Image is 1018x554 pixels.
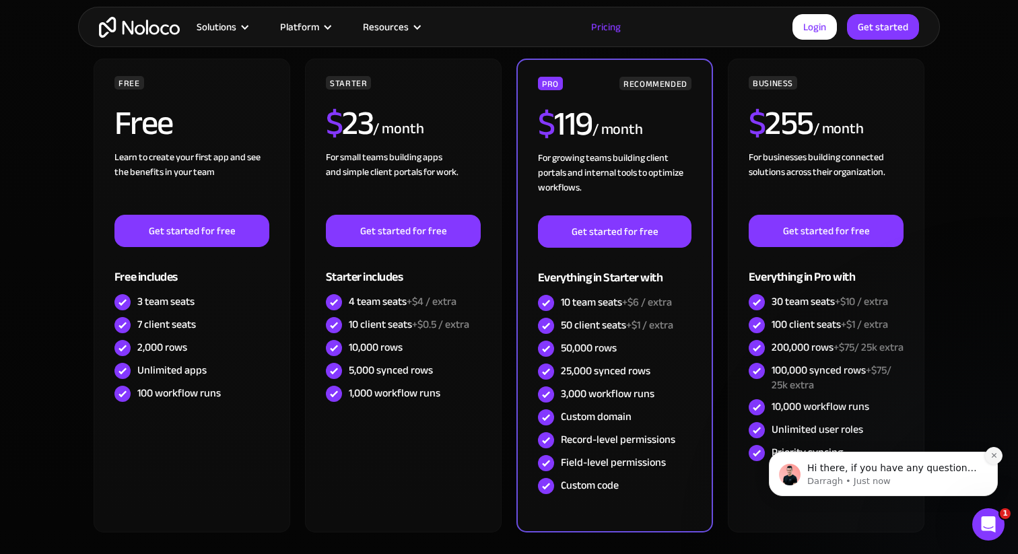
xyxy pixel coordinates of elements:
div: Solutions [180,18,263,36]
div: Learn to create your first app and see the benefits in your team ‍ [114,150,269,215]
div: / month [813,118,864,140]
div: 100 client seats [772,317,888,332]
div: 1,000 workflow runs [349,386,440,401]
span: +$10 / extra [835,291,888,312]
h2: Free [114,106,173,140]
div: / month [592,119,643,141]
div: Starter includes [326,247,481,291]
p: Message from Darragh, sent Just now [59,108,232,120]
div: 25,000 synced rows [561,363,650,378]
span: +$1 / extra [626,315,673,335]
h2: 255 [749,106,813,140]
iframe: Intercom notifications message [749,367,1018,518]
div: Free includes [114,247,269,291]
a: Get started for free [114,215,269,247]
div: 10 client seats [349,317,469,332]
div: 3,000 workflow runs [561,386,654,401]
div: Platform [280,18,319,36]
div: / month [373,118,423,140]
div: Resources [363,18,409,36]
div: 4 team seats [349,294,456,309]
a: Pricing [574,18,638,36]
div: BUSINESS [749,76,797,90]
div: Platform [263,18,346,36]
div: 200,000 rows [772,340,904,355]
span: +$4 / extra [407,291,456,312]
div: For businesses building connected solutions across their organization. ‍ [749,150,904,215]
a: Get started for free [749,215,904,247]
span: $ [749,92,766,155]
div: FREE [114,76,144,90]
span: $ [326,92,343,155]
div: PRO [538,77,563,90]
div: Field-level permissions [561,455,666,470]
div: 100 workflow runs [137,386,221,401]
div: 5,000 synced rows [349,363,433,378]
div: 10 team seats [561,295,672,310]
button: Dismiss notification [236,80,254,98]
span: +$1 / extra [841,314,888,335]
div: 50,000 rows [561,341,617,355]
span: Hi there, if you have any questions about our pricing, just let us know! [GEOGRAPHIC_DATA] [59,96,228,133]
div: Everything in Starter with [538,248,691,291]
span: +$0.5 / extra [412,314,469,335]
div: 30 team seats [772,294,888,309]
span: $ [538,92,555,155]
span: +$6 / extra [622,292,672,312]
div: 7 client seats [137,317,196,332]
div: Record-level permissions [561,432,675,447]
a: Get started [847,14,919,40]
img: Profile image for Darragh [30,97,52,118]
div: 10,000 rows [349,340,403,355]
a: Get started for free [326,215,481,247]
div: 100,000 synced rows [772,363,904,392]
span: +$75/ 25k extra [834,337,904,357]
div: Solutions [197,18,236,36]
a: Login [792,14,837,40]
div: Custom code [561,478,619,493]
div: 3 team seats [137,294,195,309]
div: message notification from Darragh, Just now. Hi there, if you have any questions about our pricin... [20,85,249,129]
div: STARTER [326,76,371,90]
iframe: Intercom live chat [972,508,1005,541]
h2: 23 [326,106,374,140]
span: 1 [1000,508,1011,519]
div: Unlimited apps [137,363,207,378]
h2: 119 [538,107,592,141]
a: Get started for free [538,215,691,248]
div: RECOMMENDED [619,77,691,90]
div: Custom domain [561,409,632,424]
div: For growing teams building client portals and internal tools to optimize workflows. [538,151,691,215]
div: 50 client seats [561,318,673,333]
div: 2,000 rows [137,340,187,355]
div: For small teams building apps and simple client portals for work. ‍ [326,150,481,215]
div: Everything in Pro with [749,247,904,291]
a: home [99,17,180,38]
div: Resources [346,18,436,36]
